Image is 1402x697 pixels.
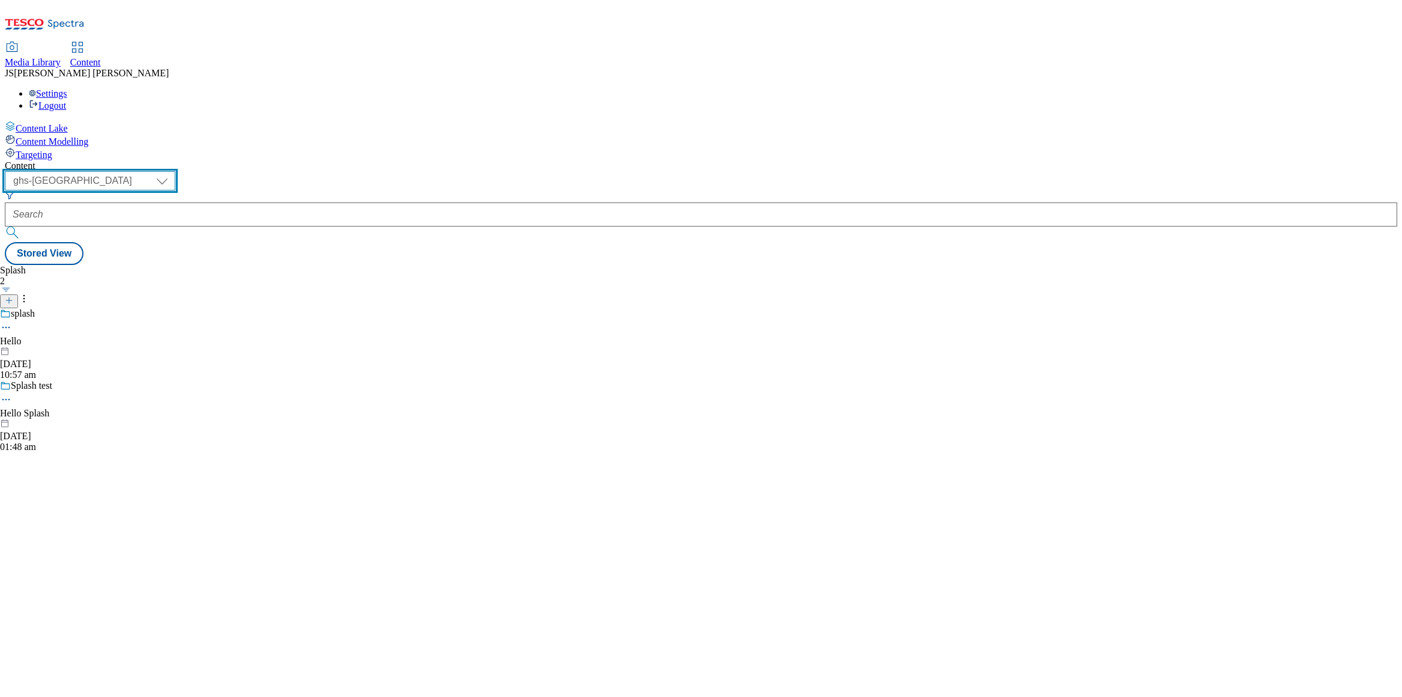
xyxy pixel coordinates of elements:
[70,43,101,68] a: Content
[11,308,35,319] div: splash
[29,88,67,99] a: Settings
[16,136,88,147] span: Content Modelling
[5,68,14,78] span: JS
[5,147,1397,160] a: Targeting
[5,190,14,200] svg: Search Filters
[5,43,61,68] a: Media Library
[5,121,1397,134] a: Content Lake
[5,202,1397,227] input: Search
[11,380,52,391] div: Splash test
[16,150,52,160] span: Targeting
[29,100,66,111] a: Logout
[5,57,61,67] span: Media Library
[16,123,68,133] span: Content Lake
[5,134,1397,147] a: Content Modelling
[14,68,169,78] span: [PERSON_NAME] [PERSON_NAME]
[70,57,101,67] span: Content
[5,242,83,265] button: Stored View
[5,160,1397,171] div: Content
